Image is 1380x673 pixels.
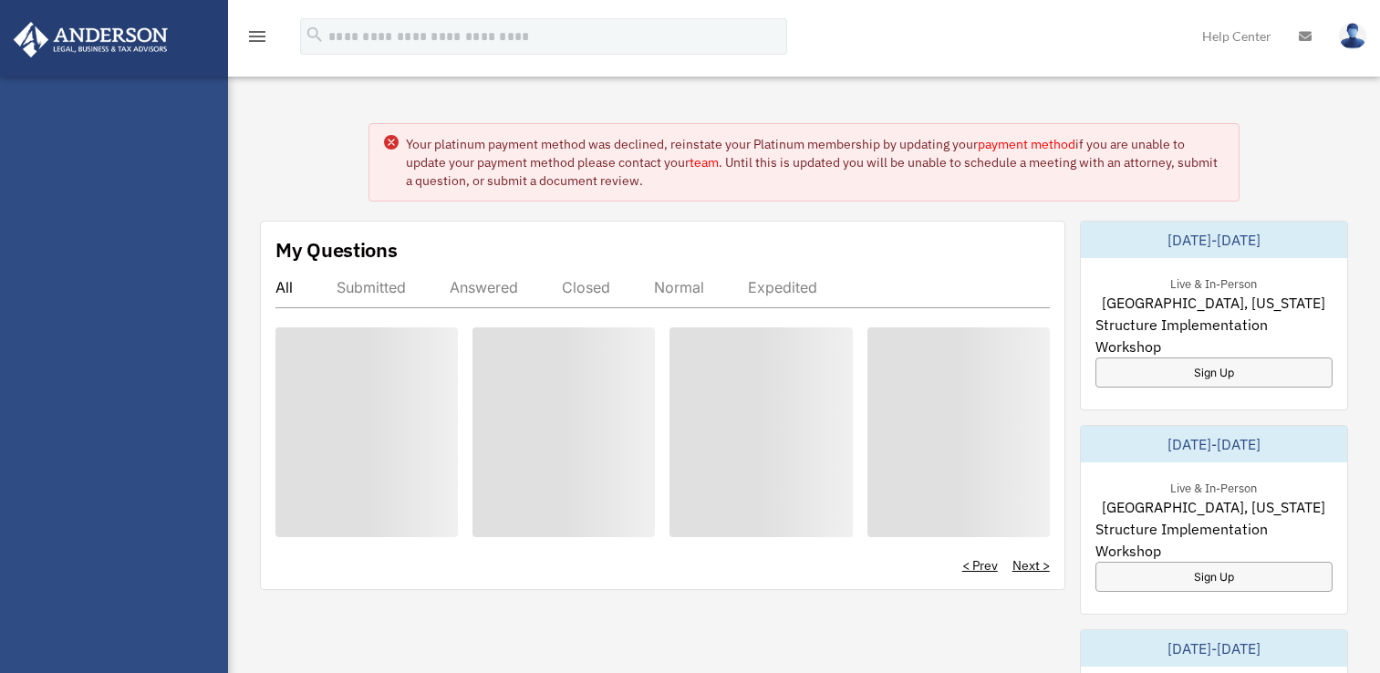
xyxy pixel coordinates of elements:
[1156,477,1271,496] div: Live & In-Person
[305,25,325,45] i: search
[1012,556,1050,575] a: Next >
[450,278,518,296] div: Answered
[1081,426,1347,462] div: [DATE]-[DATE]
[562,278,610,296] div: Closed
[275,236,398,264] div: My Questions
[654,278,704,296] div: Normal
[690,154,719,171] a: team
[1095,518,1333,562] span: Structure Implementation Workshop
[1102,496,1325,518] span: [GEOGRAPHIC_DATA], [US_STATE]
[1095,314,1333,357] span: Structure Implementation Workshop
[748,278,817,296] div: Expedited
[1156,273,1271,292] div: Live & In-Person
[1081,630,1347,667] div: [DATE]-[DATE]
[406,135,1223,190] div: Your platinum payment method was declined, reinstate your Platinum membership by updating your if...
[1339,23,1366,49] img: User Pic
[1102,292,1325,314] span: [GEOGRAPHIC_DATA], [US_STATE]
[8,22,173,57] img: Anderson Advisors Platinum Portal
[962,556,998,575] a: < Prev
[275,278,293,296] div: All
[337,278,406,296] div: Submitted
[978,136,1075,152] a: payment method
[1081,222,1347,258] div: [DATE]-[DATE]
[246,32,268,47] a: menu
[246,26,268,47] i: menu
[1095,562,1333,592] a: Sign Up
[1095,357,1333,388] a: Sign Up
